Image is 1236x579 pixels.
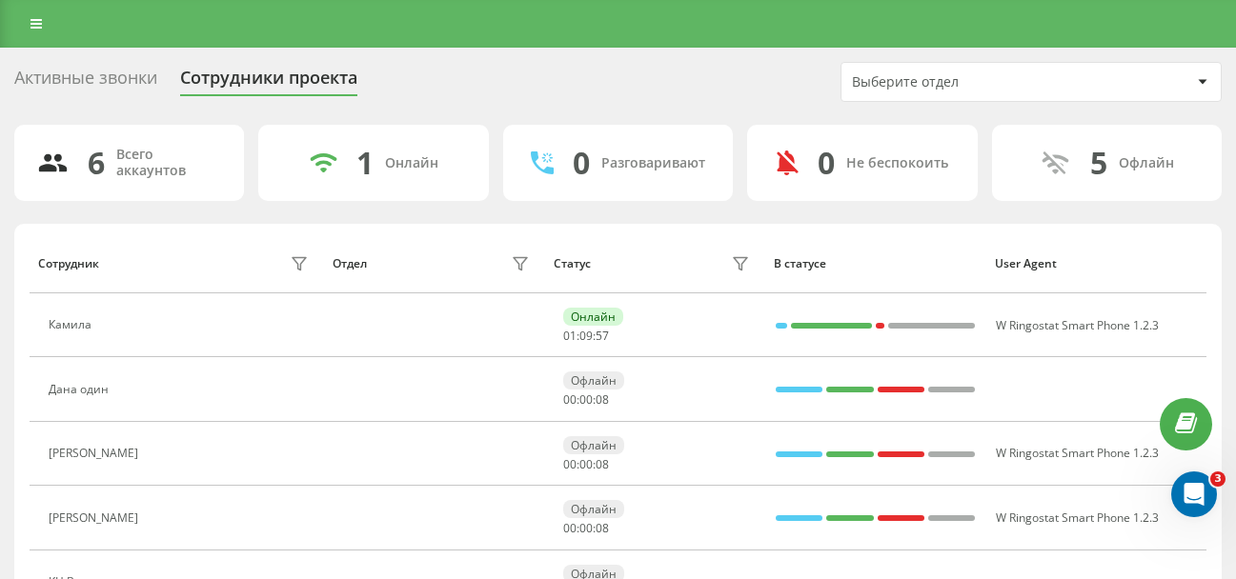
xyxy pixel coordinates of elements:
[579,328,593,344] span: 09
[554,257,591,270] div: Статус
[563,456,577,472] span: 00
[596,328,609,344] span: 57
[14,68,157,97] div: Активные звонки
[563,371,624,389] div: Офлайн
[601,155,705,171] div: Разговаривают
[1119,155,1174,171] div: Офлайн
[49,318,96,331] div: Камила
[1090,145,1107,181] div: 5
[563,393,609,407] div: : :
[356,145,374,181] div: 1
[180,68,357,97] div: Сотрудники проекта
[1171,471,1217,517] iframe: Intercom live chat
[596,391,609,408] span: 08
[563,329,609,343] div: : :
[579,520,593,536] span: 00
[563,522,609,535] div: : :
[88,145,105,181] div: 6
[995,257,1198,270] div: User Agent
[1210,471,1226,487] span: 3
[563,308,623,326] div: Онлайн
[996,445,1159,461] span: W Ringostat Smart Phone 1.2.3
[563,328,577,344] span: 01
[573,145,590,181] div: 0
[596,520,609,536] span: 08
[996,317,1159,333] span: W Ringostat Smart Phone 1.2.3
[852,74,1080,90] div: Выберите отдел
[38,257,99,270] div: Сотрудник
[563,458,609,471] div: : :
[333,257,367,270] div: Отдел
[563,436,624,454] div: Офлайн
[579,391,593,408] span: 00
[774,257,977,270] div: В статусе
[49,511,143,525] div: [PERSON_NAME]
[49,383,113,396] div: Дана один
[49,447,143,460] div: [PERSON_NAME]
[563,520,577,536] span: 00
[563,500,624,518] div: Офлайн
[563,391,577,408] span: 00
[818,145,835,181] div: 0
[385,155,438,171] div: Онлайн
[579,456,593,472] span: 00
[116,147,221,179] div: Всего аккаунтов
[996,509,1159,526] span: W Ringostat Smart Phone 1.2.3
[846,155,948,171] div: Не беспокоить
[596,456,609,472] span: 08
